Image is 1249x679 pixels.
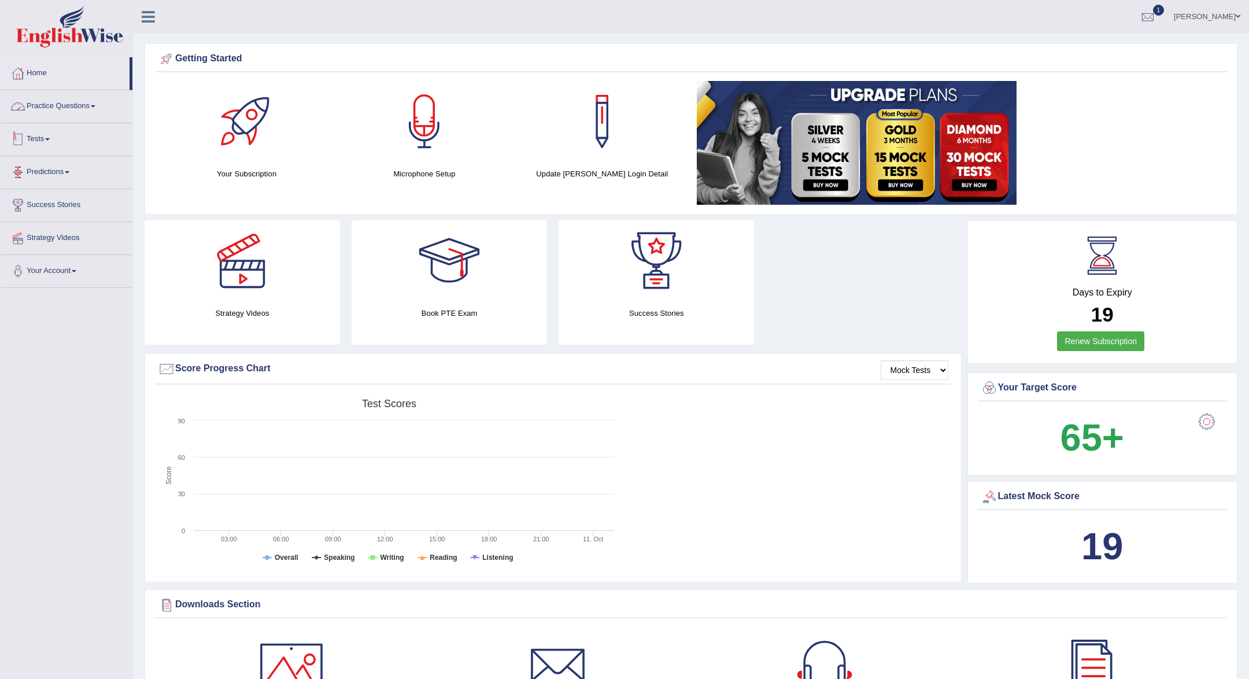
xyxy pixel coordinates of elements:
tspan: Reading [430,553,457,562]
text: 06:00 [273,536,289,543]
div: Downloads Section [158,596,1224,614]
text: 18:00 [481,536,497,543]
a: Renew Subscription [1057,331,1144,351]
div: Latest Mock Score [981,488,1225,505]
tspan: Score [165,466,173,485]
div: Your Target Score [981,379,1225,397]
text: 21:00 [533,536,549,543]
img: small5.jpg [697,81,1017,205]
a: Your Account [1,255,132,284]
text: 60 [178,454,185,461]
text: 15:00 [429,536,445,543]
a: Tests [1,123,132,152]
h4: Book PTE Exam [352,307,547,319]
text: 09:00 [325,536,341,543]
a: Practice Questions [1,90,132,119]
h4: Update [PERSON_NAME] Login Detail [519,168,685,180]
h4: Days to Expiry [981,287,1225,298]
tspan: Speaking [324,553,354,562]
tspan: Listening [482,553,513,562]
h4: Microphone Setup [341,168,507,180]
b: 19 [1081,525,1123,567]
tspan: 11. Oct [583,536,603,543]
span: 1 [1153,5,1165,16]
h4: Success Stories [559,307,754,319]
div: Getting Started [158,50,1224,68]
a: Predictions [1,156,132,185]
tspan: Overall [275,553,298,562]
tspan: Writing [380,553,404,562]
b: 19 [1091,303,1114,326]
text: 0 [182,527,185,534]
tspan: Test scores [362,398,416,409]
text: 12:00 [377,536,393,543]
a: Success Stories [1,189,132,218]
text: 03:00 [221,536,237,543]
a: Home [1,57,130,86]
h4: Strategy Videos [145,307,340,319]
div: Score Progress Chart [158,360,948,378]
text: 90 [178,418,185,425]
b: 65+ [1060,416,1124,459]
h4: Your Subscription [164,168,330,180]
a: Strategy Videos [1,222,132,251]
text: 30 [178,490,185,497]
